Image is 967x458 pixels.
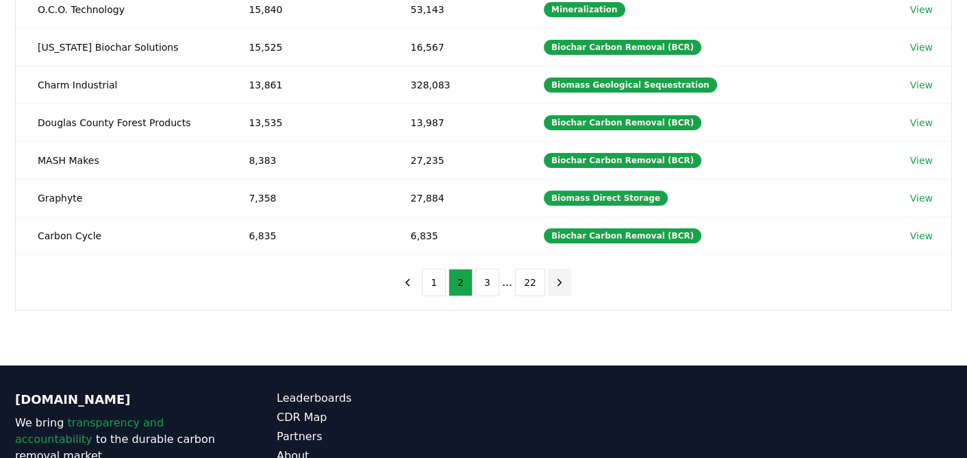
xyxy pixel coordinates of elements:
[910,3,933,16] a: View
[910,116,933,130] a: View
[16,141,227,179] td: MASH Makes
[15,390,222,409] p: [DOMAIN_NAME]
[544,77,717,93] div: Biomass Geological Sequestration
[16,104,227,141] td: Douglas County Forest Products
[544,191,668,206] div: Biomass Direct Storage
[16,28,227,66] td: [US_STATE] Biochar Solutions
[910,154,933,167] a: View
[544,115,701,130] div: Biochar Carbon Removal (BCR)
[389,104,522,141] td: 13,987
[389,66,522,104] td: 328,083
[515,269,545,296] button: 22
[910,78,933,92] a: View
[227,141,388,179] td: 8,383
[548,269,571,296] button: next page
[396,269,419,296] button: previous page
[544,40,701,55] div: Biochar Carbon Removal (BCR)
[544,153,701,168] div: Biochar Carbon Removal (BCR)
[389,179,522,217] td: 27,884
[389,217,522,254] td: 6,835
[544,228,701,243] div: Biochar Carbon Removal (BCR)
[502,274,512,291] li: ...
[389,28,522,66] td: 16,567
[544,2,625,17] div: Mineralization
[422,269,446,296] button: 1
[16,217,227,254] td: Carbon Cycle
[277,429,483,445] a: Partners
[227,66,388,104] td: 13,861
[227,28,388,66] td: 15,525
[227,217,388,254] td: 6,835
[15,416,164,446] span: transparency and accountability
[910,40,933,54] a: View
[910,191,933,205] a: View
[227,179,388,217] td: 7,358
[227,104,388,141] td: 13,535
[389,141,522,179] td: 27,235
[16,66,227,104] td: Charm Industrial
[16,179,227,217] td: Graphyte
[910,229,933,243] a: View
[449,269,473,296] button: 2
[277,409,483,426] a: CDR Map
[277,390,483,407] a: Leaderboards
[475,269,499,296] button: 3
